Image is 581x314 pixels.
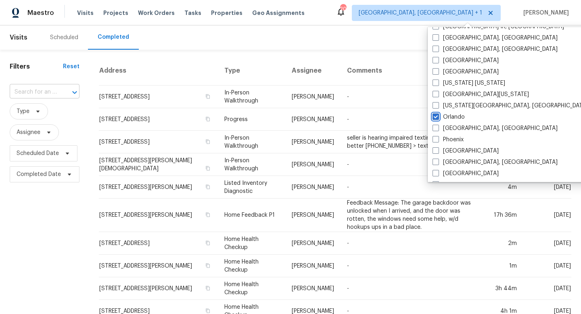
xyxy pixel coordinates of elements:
label: [US_STATE] [US_STATE] [433,79,505,87]
label: [GEOGRAPHIC_DATA] [433,68,499,76]
td: - [341,277,482,300]
td: [PERSON_NAME] [285,176,341,199]
td: [DATE] [523,199,571,232]
td: - [341,108,482,131]
span: Properties [211,9,242,17]
label: [GEOGRAPHIC_DATA], [GEOGRAPHIC_DATA] [433,124,558,132]
span: Type [17,107,29,115]
button: Copy Address [204,138,211,145]
span: [GEOGRAPHIC_DATA], [GEOGRAPHIC_DATA] + 1 [359,9,482,17]
td: In-Person Walkthrough [218,153,285,176]
label: [GEOGRAPHIC_DATA], [GEOGRAPHIC_DATA] [433,45,558,53]
button: Copy Address [204,262,211,269]
td: In-Person Walkthrough [218,131,285,153]
div: Completed [98,33,129,41]
label: [GEOGRAPHIC_DATA], [GEOGRAPHIC_DATA] [433,158,558,166]
td: [STREET_ADDRESS] [99,86,218,108]
button: Copy Address [204,211,211,218]
td: [PERSON_NAME] [285,108,341,131]
td: [STREET_ADDRESS][PERSON_NAME] [99,199,218,232]
input: Search for an address... [10,86,57,98]
div: Scheduled [50,33,78,42]
button: Copy Address [204,285,211,292]
span: Assignee [17,128,40,136]
button: Open [69,87,80,98]
button: Copy Address [204,115,211,123]
td: [STREET_ADDRESS][PERSON_NAME] [99,176,218,199]
span: Geo Assignments [252,9,305,17]
td: - [341,176,482,199]
td: - [341,232,482,255]
td: [STREET_ADDRESS][PERSON_NAME] [99,255,218,277]
td: [STREET_ADDRESS] [99,108,218,131]
span: Scheduled Date [17,149,59,157]
button: Copy Address [204,183,211,190]
span: Projects [103,9,128,17]
span: Completed Date [17,170,61,178]
td: [PERSON_NAME] [285,255,341,277]
h1: Filters [10,63,63,71]
label: [GEOGRAPHIC_DATA] [433,147,499,155]
td: Listed Inventory Diagnostic [218,176,285,199]
td: 4m [483,176,523,199]
td: [STREET_ADDRESS][PERSON_NAME] [99,277,218,300]
span: Maestro [27,9,54,17]
td: [DATE] [523,255,571,277]
td: [STREET_ADDRESS][PERSON_NAME][DEMOGRAPHIC_DATA] [99,153,218,176]
td: - [341,255,482,277]
td: [DATE] [523,176,571,199]
label: [GEOGRAPHIC_DATA] [433,57,499,65]
span: Work Orders [138,9,175,17]
label: Phoenix [433,136,464,144]
td: [DATE] [523,277,571,300]
th: Type [218,56,285,86]
th: Assignee [285,56,341,86]
button: Copy Address [204,239,211,247]
td: 17h 36m [483,199,523,232]
td: - [341,86,482,108]
td: [PERSON_NAME] [285,86,341,108]
td: Home Feedback P1 [218,199,285,232]
button: Copy Address [204,93,211,100]
div: Reset [63,63,79,71]
label: [GEOGRAPHIC_DATA] [433,170,499,178]
td: - [341,153,482,176]
td: 3h 44m [483,277,523,300]
td: [PERSON_NAME] [285,131,341,153]
td: [DATE] [523,232,571,255]
label: [GEOGRAPHIC_DATA][US_STATE] [433,90,529,98]
td: Progress [218,108,285,131]
button: Copy Address [204,165,211,172]
td: [PERSON_NAME] [285,153,341,176]
td: [PERSON_NAME] [285,232,341,255]
span: Visits [77,9,94,17]
td: [STREET_ADDRESS] [99,232,218,255]
span: Visits [10,29,27,46]
label: [GEOGRAPHIC_DATA], [GEOGRAPHIC_DATA] [433,34,558,42]
td: [PERSON_NAME] [285,199,341,232]
td: Home Health Checkup [218,255,285,277]
td: [STREET_ADDRESS] [99,131,218,153]
td: Home Health Checkup [218,232,285,255]
div: 20 [340,5,346,13]
td: In-Person Walkthrough [218,86,285,108]
th: Address [99,56,218,86]
td: [PERSON_NAME] [285,277,341,300]
td: seller is hearing impaired texting would be better [PHONE_NUMBER] > texts only [341,131,482,153]
label: Orlando [433,113,465,121]
td: 2m [483,232,523,255]
span: [PERSON_NAME] [520,9,569,17]
label: [GEOGRAPHIC_DATA], [GEOGRAPHIC_DATA] [433,181,558,189]
span: Tasks [184,10,201,16]
td: Feedback Message: The garage backdoor was unlocked when I arrived, and the door was rotten, the w... [341,199,482,232]
td: Home Health Checkup [218,277,285,300]
td: 1m [483,255,523,277]
th: Comments [341,56,482,86]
